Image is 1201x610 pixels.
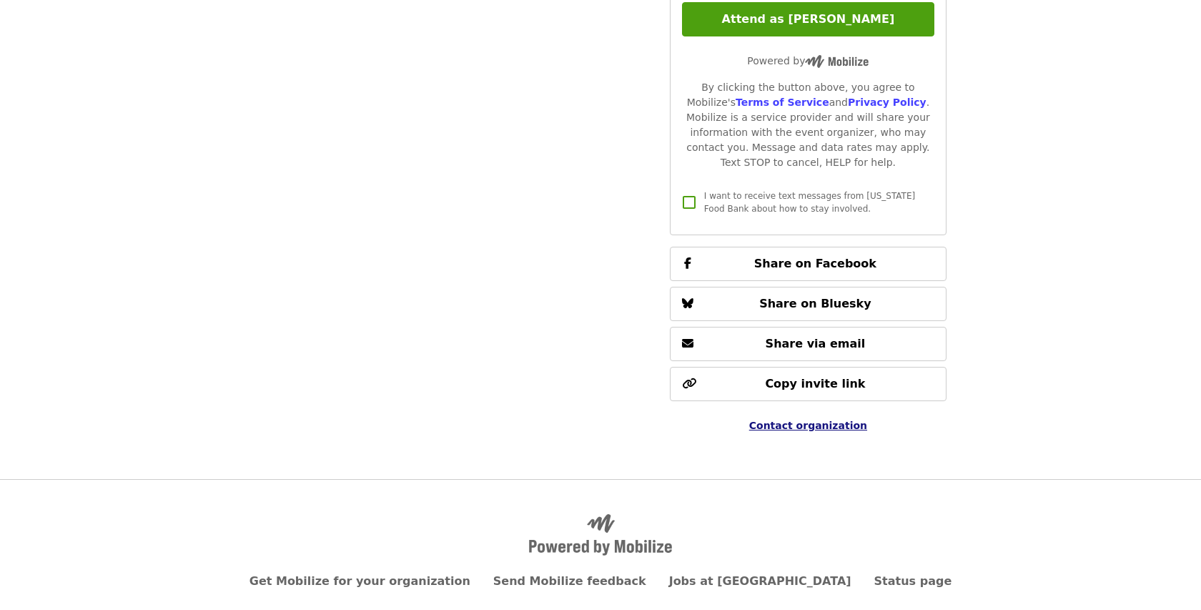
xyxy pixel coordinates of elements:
[704,191,915,214] span: I want to receive text messages from [US_STATE] Food Bank about how to stay involved.
[493,574,646,588] a: Send Mobilize feedback
[670,247,947,281] button: Share on Facebook
[765,377,865,390] span: Copy invite link
[254,573,947,590] nav: Primary footer navigation
[682,80,934,170] div: By clicking the button above, you agree to Mobilize's and . Mobilize is a service provider and wi...
[759,297,871,310] span: Share on Bluesky
[874,574,952,588] a: Status page
[670,367,947,401] button: Copy invite link
[749,420,867,431] a: Contact organization
[747,55,869,67] span: Powered by
[848,97,926,108] a: Privacy Policy
[736,97,829,108] a: Terms of Service
[669,574,851,588] a: Jobs at [GEOGRAPHIC_DATA]
[249,574,470,588] a: Get Mobilize for your organization
[754,257,876,270] span: Share on Facebook
[670,327,947,361] button: Share via email
[682,2,934,36] button: Attend as [PERSON_NAME]
[670,287,947,321] button: Share on Bluesky
[766,337,866,350] span: Share via email
[805,55,869,68] img: Powered by Mobilize
[529,514,672,556] img: Powered by Mobilize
